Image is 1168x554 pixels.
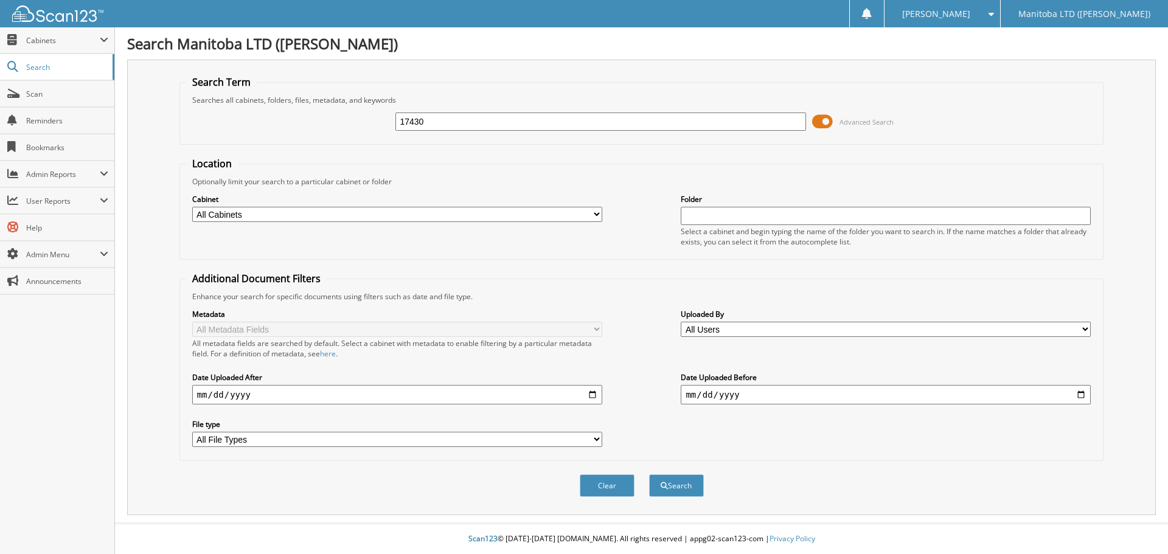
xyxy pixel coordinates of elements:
span: Admin Menu [26,249,100,260]
label: Metadata [192,309,602,319]
span: Search [26,62,106,72]
span: Manitoba LTD ([PERSON_NAME]) [1018,10,1150,18]
label: Date Uploaded After [192,372,602,383]
span: Bookmarks [26,142,108,153]
div: Select a cabinet and begin typing the name of the folder you want to search in. If the name match... [681,226,1091,247]
iframe: Chat Widget [1107,496,1168,554]
a: Privacy Policy [770,533,815,544]
span: Announcements [26,276,108,286]
div: Searches all cabinets, folders, files, metadata, and keywords [186,95,1097,105]
input: start [192,385,602,404]
span: Advanced Search [839,117,894,126]
span: Admin Reports [26,169,100,179]
h1: Search Manitoba LTD ([PERSON_NAME]) [127,33,1156,54]
span: [PERSON_NAME] [902,10,970,18]
legend: Search Term [186,75,257,89]
span: User Reports [26,196,100,206]
a: here [320,348,336,359]
label: Cabinet [192,194,602,204]
input: end [681,385,1091,404]
img: scan123-logo-white.svg [12,5,103,22]
span: Cabinets [26,35,100,46]
span: Scan123 [468,533,498,544]
legend: Location [186,157,238,170]
button: Clear [580,474,634,497]
div: Enhance your search for specific documents using filters such as date and file type. [186,291,1097,302]
span: Scan [26,89,108,99]
div: Optionally limit your search to a particular cabinet or folder [186,176,1097,187]
label: Folder [681,194,1091,204]
div: © [DATE]-[DATE] [DOMAIN_NAME]. All rights reserved | appg02-scan123-com | [115,524,1168,554]
button: Search [649,474,704,497]
label: Date Uploaded Before [681,372,1091,383]
span: Help [26,223,108,233]
span: Reminders [26,116,108,126]
label: Uploaded By [681,309,1091,319]
div: All metadata fields are searched by default. Select a cabinet with metadata to enable filtering b... [192,338,602,359]
legend: Additional Document Filters [186,272,327,285]
label: File type [192,419,602,429]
